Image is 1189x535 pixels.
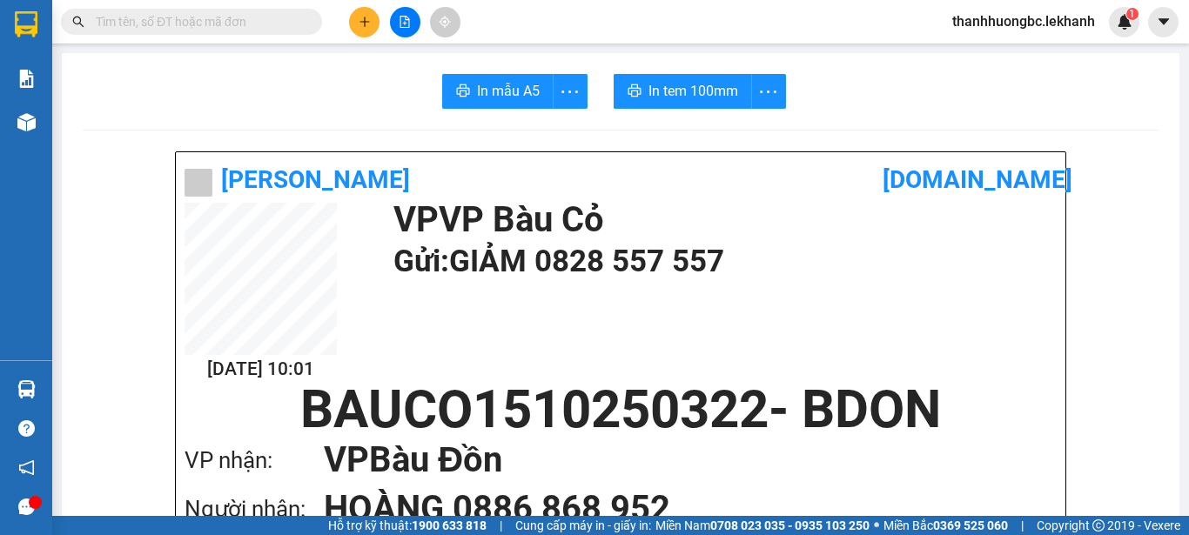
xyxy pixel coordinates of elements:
h1: Gửi: GIẢM 0828 557 557 [393,237,1048,285]
strong: 1900 633 818 [412,518,487,532]
span: aim [439,16,451,28]
span: | [1021,516,1024,535]
span: Cung cấp máy in - giấy in: [515,516,651,535]
h2: [DATE] 10:01 [185,355,337,384]
button: more [751,74,786,109]
button: printerIn mẫu A5 [442,74,554,109]
input: Tìm tên, số ĐT hoặc mã đơn [96,12,301,31]
img: warehouse-icon [17,113,36,131]
span: copyright [1092,519,1105,532]
span: question-circle [18,420,35,437]
span: In mẫu A5 [477,80,540,102]
span: thanhhuongbc.lekhanh [938,10,1109,32]
span: plus [359,16,371,28]
div: VP nhận: [185,443,324,478]
span: In tem 100mm [648,80,738,102]
span: | [500,516,502,535]
b: [PERSON_NAME] [221,165,410,194]
h1: BAUCO1510250322 - BDON [185,384,1057,436]
button: printerIn tem 100mm [614,74,752,109]
span: printer [628,84,642,100]
sup: 1 [1126,8,1139,20]
img: solution-icon [17,70,36,88]
span: 1 [1129,8,1135,20]
span: notification [18,459,35,476]
span: more [752,81,785,103]
span: more [554,81,587,103]
span: printer [456,84,470,100]
b: [DOMAIN_NAME] [883,165,1072,194]
h1: VP Bàu Đồn [324,436,1022,485]
span: file-add [399,16,411,28]
h1: VP VP Bàu Cỏ [393,203,1048,237]
span: caret-down [1156,14,1172,30]
div: Người nhận: [185,492,324,527]
img: icon-new-feature [1117,14,1132,30]
span: ⚪️ [874,522,879,529]
span: Miền Nam [655,516,870,535]
span: Miền Bắc [883,516,1008,535]
span: message [18,498,35,515]
img: warehouse-icon [17,380,36,398]
button: plus [349,7,380,37]
button: more [553,74,588,109]
button: aim [430,7,460,37]
button: caret-down [1148,7,1179,37]
strong: 0369 525 060 [933,518,1008,532]
img: logo-vxr [15,11,37,37]
button: file-add [390,7,420,37]
strong: 0708 023 035 - 0935 103 250 [710,518,870,532]
span: search [72,16,84,28]
span: Hỗ trợ kỹ thuật: [328,516,487,535]
h1: HOÀNG 0886 868 952 [324,485,1022,533]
